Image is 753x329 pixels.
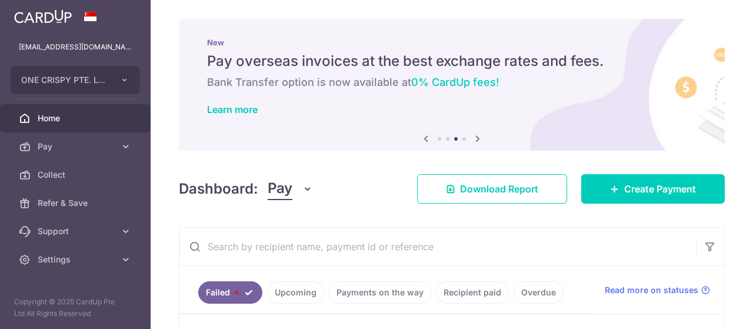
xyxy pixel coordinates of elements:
span: Pay [38,141,115,152]
p: [EMAIL_ADDRESS][DOMAIN_NAME] [19,41,132,53]
input: Search by recipient name, payment id or reference [179,228,696,265]
h6: Bank Transfer option is now available at [207,75,697,89]
a: Create Payment [581,174,725,204]
span: Support [38,225,115,237]
a: Failed [198,281,262,304]
button: ONE CRISPY PTE. LTD. [11,66,140,94]
iframe: 打开一个小组件，您可以在其中找到更多信息 [680,294,741,323]
img: International Invoice Banner [179,19,725,151]
span: Settings [38,254,115,265]
span: Home [38,112,115,124]
p: New [207,38,697,47]
img: CardUp [14,9,72,24]
span: ONE CRISPY PTE. LTD. [21,74,108,86]
span: Refer & Save [38,197,115,209]
button: Pay [268,178,313,200]
h4: Dashboard: [179,178,258,200]
span: Pay [268,178,292,200]
span: Read more on statuses [605,284,698,296]
a: Read more on statuses [605,284,710,296]
a: Learn more [207,104,258,115]
span: Collect [38,169,115,181]
h5: Pay overseas invoices at the best exchange rates and fees. [207,52,697,71]
span: Create Payment [624,182,696,196]
span: Download Report [460,182,538,196]
span: 0% CardUp fees! [411,76,499,88]
a: Download Report [417,174,567,204]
